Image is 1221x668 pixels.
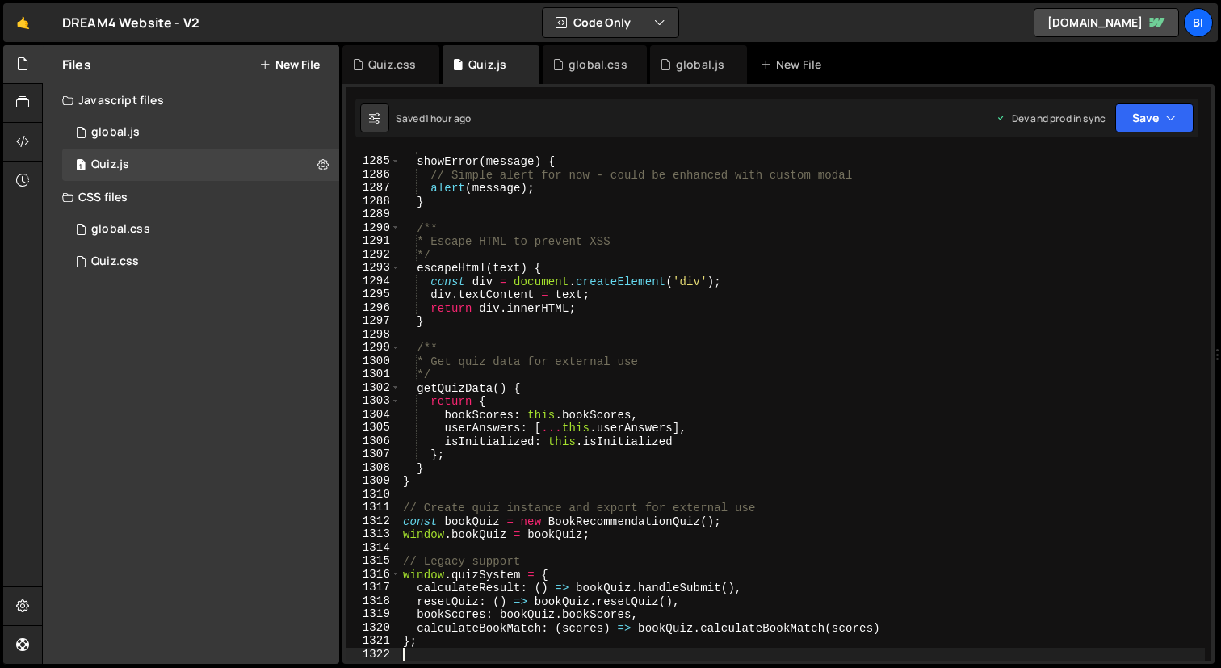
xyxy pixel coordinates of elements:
[346,168,401,182] div: 1286
[543,8,678,37] button: Code Only
[346,515,401,528] div: 1312
[62,149,339,181] div: 17250/47889.js
[91,158,129,172] div: Quiz.js
[62,246,339,278] div: 17250/47890.css
[62,13,199,32] div: DREAM4 Website - V2
[346,621,401,635] div: 1320
[425,111,472,125] div: 1 hour ago
[346,581,401,594] div: 1317
[346,261,401,275] div: 1293
[346,554,401,568] div: 1315
[346,461,401,475] div: 1308
[346,195,401,208] div: 1288
[62,116,339,149] div: 17250/47734.js
[346,328,401,342] div: 1298
[346,447,401,461] div: 1307
[346,288,401,301] div: 1295
[346,341,401,355] div: 1299
[468,57,506,73] div: Quiz.js
[346,221,401,235] div: 1290
[346,234,401,248] div: 1291
[346,355,401,368] div: 1300
[346,394,401,408] div: 1303
[676,57,724,73] div: global.js
[346,248,401,262] div: 1292
[346,594,401,608] div: 1318
[346,408,401,422] div: 1304
[43,181,339,213] div: CSS files
[346,568,401,582] div: 1316
[91,222,150,237] div: global.css
[346,181,401,195] div: 1287
[346,368,401,381] div: 1301
[346,275,401,288] div: 1294
[346,488,401,502] div: 1310
[1115,103,1194,132] button: Save
[346,314,401,328] div: 1297
[43,84,339,116] div: Javascript files
[346,208,401,221] div: 1289
[569,57,627,73] div: global.css
[996,111,1106,125] div: Dev and prod in sync
[346,527,401,541] div: 1313
[346,648,401,662] div: 1322
[346,607,401,621] div: 1319
[346,301,401,315] div: 1296
[368,57,416,73] div: Quiz.css
[91,125,140,140] div: global.js
[62,56,91,74] h2: Files
[346,474,401,488] div: 1309
[346,634,401,648] div: 1321
[3,3,43,42] a: 🤙
[62,213,339,246] div: 17250/47735.css
[760,57,828,73] div: New File
[346,541,401,555] div: 1314
[1184,8,1213,37] a: Bi
[91,254,139,269] div: Quiz.css
[346,381,401,395] div: 1302
[396,111,471,125] div: Saved
[1034,8,1179,37] a: [DOMAIN_NAME]
[346,421,401,435] div: 1305
[346,501,401,515] div: 1311
[346,435,401,448] div: 1306
[259,58,320,71] button: New File
[76,160,86,173] span: 1
[346,154,401,168] div: 1285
